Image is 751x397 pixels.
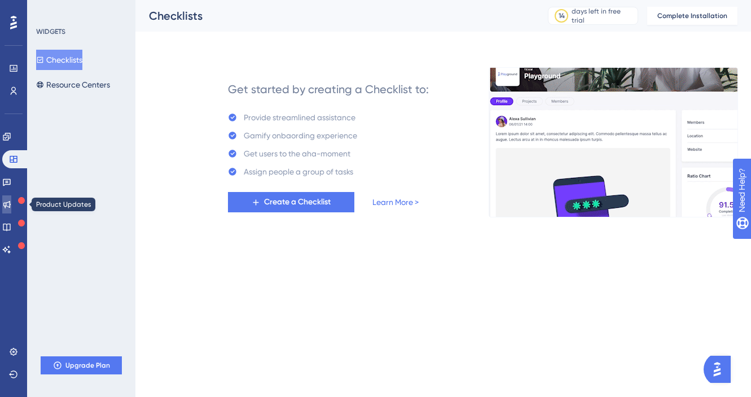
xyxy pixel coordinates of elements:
[244,165,353,178] div: Assign people a group of tasks
[559,11,565,20] div: 14
[244,111,355,124] div: Provide streamlined assistance
[372,195,419,209] a: Learn More >
[149,8,520,24] div: Checklists
[704,352,737,386] iframe: UserGuiding AI Assistant Launcher
[647,7,737,25] button: Complete Installation
[36,27,65,36] div: WIDGETS
[36,50,82,70] button: Checklists
[489,67,738,217] img: e28e67207451d1beac2d0b01ddd05b56.gif
[228,192,354,212] button: Create a Checklist
[41,356,122,374] button: Upgrade Plan
[572,7,634,25] div: days left in free trial
[65,361,110,370] span: Upgrade Plan
[264,195,331,209] span: Create a Checklist
[36,75,110,95] button: Resource Centers
[244,129,357,142] div: Gamify onbaording experience
[244,147,350,160] div: Get users to the aha-moment
[228,81,429,97] div: Get started by creating a Checklist to:
[27,3,71,16] span: Need Help?
[657,11,727,20] span: Complete Installation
